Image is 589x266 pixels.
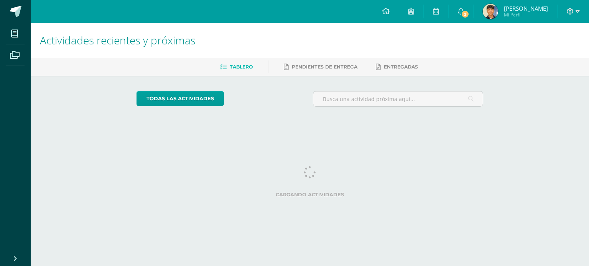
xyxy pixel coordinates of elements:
[483,4,498,19] img: 0e6c51aebb6d4d2a5558b620d4561360.png
[220,61,253,73] a: Tablero
[504,11,548,18] span: Mi Perfil
[504,5,548,12] span: [PERSON_NAME]
[376,61,418,73] a: Entregadas
[137,91,224,106] a: todas las Actividades
[384,64,418,70] span: Entregadas
[137,192,484,197] label: Cargando actividades
[40,33,196,47] span: Actividades recientes y próximas
[292,64,357,70] span: Pendientes de entrega
[284,61,357,73] a: Pendientes de entrega
[461,10,469,18] span: 2
[230,64,253,70] span: Tablero
[313,91,483,106] input: Busca una actividad próxima aquí...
